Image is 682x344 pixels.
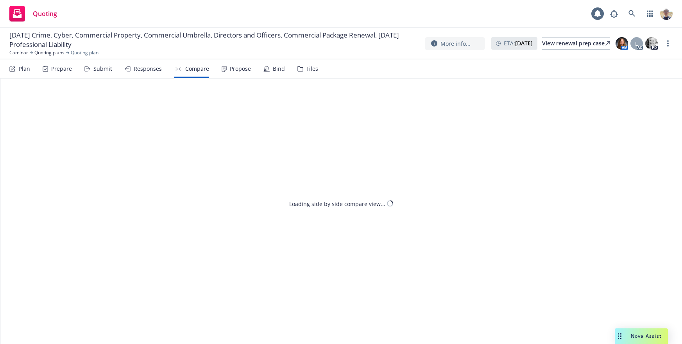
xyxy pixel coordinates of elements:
a: more [663,39,673,48]
span: L [635,39,638,48]
span: Quoting [33,11,57,17]
span: [DATE] Crime, Cyber, Commercial Property, Commercial Umbrella, Directors and Officers, Commercial... [9,30,419,49]
span: Nova Assist [631,333,662,339]
div: Submit [93,66,112,72]
a: Search [624,6,640,21]
a: Quoting [6,3,60,25]
div: Files [306,66,318,72]
div: Propose [230,66,251,72]
a: Quoting plans [34,49,64,56]
div: Prepare [51,66,72,72]
img: photo [616,37,628,50]
div: Loading side by side compare view... [289,199,385,208]
span: More info... [440,39,471,48]
a: Report a Bug [606,6,622,21]
button: Nova Assist [615,328,668,344]
a: View renewal prep case [542,37,610,50]
a: Caminar [9,49,28,56]
span: ETA : [504,39,533,47]
div: Drag to move [615,328,625,344]
img: photo [645,37,658,50]
div: Compare [185,66,209,72]
div: Plan [19,66,30,72]
a: Switch app [642,6,658,21]
div: Bind [273,66,285,72]
img: photo [660,7,673,20]
div: Responses [134,66,162,72]
strong: [DATE] [515,39,533,47]
button: More info... [425,37,485,50]
div: View renewal prep case [542,38,610,49]
span: Quoting plan [71,49,98,56]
